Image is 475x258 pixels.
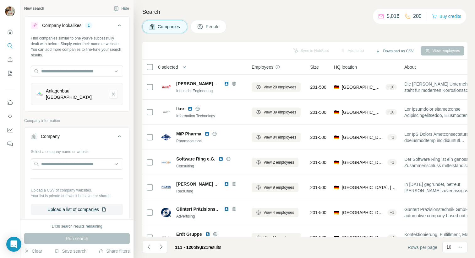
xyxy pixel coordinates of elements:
[264,210,294,215] span: View 4 employees
[334,64,357,70] span: HQ location
[252,108,301,117] button: View 39 employees
[5,6,15,16] img: Avatar
[413,13,422,20] p: 200
[205,232,210,237] img: LinkedIn logo
[25,129,129,146] button: Company
[176,182,263,187] span: [PERSON_NAME] Personalservice GmbH
[387,210,397,215] div: + 1
[188,106,193,111] img: LinkedIn logo
[310,184,326,191] span: 201-500
[41,133,60,140] div: Company
[194,245,197,250] span: of
[334,209,339,216] span: 🇩🇪
[31,35,123,58] div: Find companies similar to one you've successfully dealt with before. Simply enter their name or w...
[310,209,326,216] span: 201-500
[310,109,326,115] span: 201-500
[252,233,301,242] button: View 11 employees
[31,193,123,199] p: Your list is private and won't be saved or shared.
[334,159,339,166] span: 🇩🇪
[385,109,397,115] div: + 10
[155,240,167,253] button: Navigate to next page
[161,157,171,167] img: Logo of Software Ring e.G.
[176,106,184,112] span: Ikor
[264,84,296,90] span: View 20 employees
[252,183,298,192] button: View 9 employees
[264,235,296,240] span: View 11 employees
[387,134,397,140] div: + 1
[176,188,244,194] div: Recruiting
[334,134,339,140] span: 🇩🇪
[371,46,418,56] button: Download as CSV
[176,131,201,137] span: MiP Pharma
[224,207,229,212] img: LinkedIn logo
[310,134,326,140] span: 201-500
[42,22,81,29] div: Company lookalikes
[85,23,92,28] div: 1
[342,134,385,140] span: [GEOGRAPHIC_DATA], [GEOGRAPHIC_DATA]|[GEOGRAPHIC_DATA]
[5,97,15,108] button: Use Surfe on LinkedIn
[5,68,15,79] button: My lists
[206,24,220,30] span: People
[252,133,301,142] button: View 84 employees
[197,245,208,250] span: 9,921
[161,107,171,117] img: Logo of Ikor
[25,18,129,35] button: Company lookalikes1
[175,245,221,250] span: results
[218,156,223,161] img: LinkedIn logo
[310,84,326,90] span: 201-500
[387,160,397,165] div: + 1
[264,109,296,115] span: View 39 employees
[46,88,104,100] div: Anlagenbau [GEOGRAPHIC_DATA]
[5,54,15,65] button: Enrich CSV
[176,138,244,144] div: Pharmaceutical
[176,88,244,94] div: Industrial Engineering
[52,224,102,229] div: 1438 search results remaining
[334,84,339,90] span: 🇩🇪
[252,158,298,167] button: View 2 employees
[342,109,383,115] span: [GEOGRAPHIC_DATA], [GEOGRAPHIC_DATA]
[161,82,171,92] img: Logo of Krebs Unternehmensgruppe
[176,207,231,212] span: Güntert Präzisionstechnik
[334,184,339,191] span: 🇩🇪
[24,6,44,11] div: New search
[176,213,244,219] div: Advertising
[404,64,416,70] span: About
[109,90,118,98] button: Anlagenbau Austria-remove-button
[224,182,229,187] img: LinkedIn logo
[310,159,326,166] span: 201-500
[432,12,461,21] button: Buy credits
[252,208,298,217] button: View 4 employees
[161,182,171,192] img: Logo of Fischer Personalservice GmbH
[176,113,244,119] div: Information Technology
[158,24,181,30] span: Companies
[24,118,130,124] p: Company information
[161,233,171,243] img: Logo of Erdt Gruppe
[342,84,383,90] span: [GEOGRAPHIC_DATA], [GEOGRAPHIC_DATA]
[142,8,467,16] h4: Search
[176,81,260,86] span: [PERSON_NAME] Unternehmensgruppe
[342,159,385,166] span: [GEOGRAPHIC_DATA], [GEOGRAPHIC_DATA]|[GEOGRAPHIC_DATA]|[GEOGRAPHIC_DATA]
[264,134,296,140] span: View 84 employees
[387,235,397,240] div: + 4
[158,64,178,70] span: 0 selected
[252,64,273,70] span: Employees
[205,131,210,136] img: LinkedIn logo
[175,245,194,250] span: 111 - 120
[5,40,15,51] button: Search
[5,26,15,38] button: Quick start
[5,111,15,122] button: Use Surfe API
[99,248,130,254] button: Share filters
[387,13,399,20] p: 5,016
[36,90,43,97] img: Anlagenbau Austria-logo
[31,187,123,193] p: Upload a CSV of company websites.
[5,138,15,150] button: Feedback
[176,156,215,162] span: Software Ring e.G.
[161,132,171,142] img: Logo of MiP Pharma
[31,146,123,155] div: Select a company name or website
[5,124,15,136] button: Dashboard
[385,84,397,90] div: + 10
[161,208,171,218] img: Logo of Güntert Präzisionstechnik
[342,234,385,241] span: [GEOGRAPHIC_DATA], [GEOGRAPHIC_DATA]
[408,244,437,250] span: Rows per page
[142,240,155,253] button: Navigate to previous page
